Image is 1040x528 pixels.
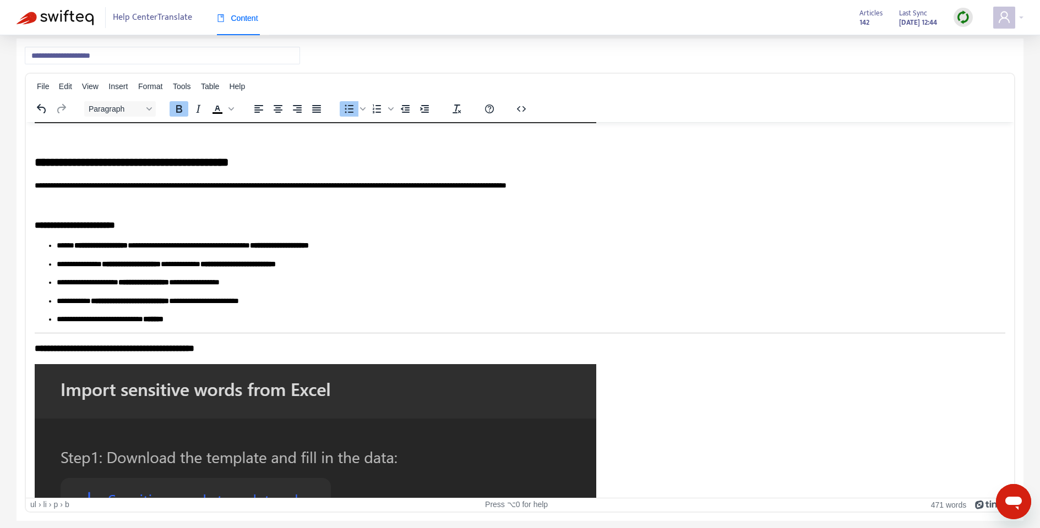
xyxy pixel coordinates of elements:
a: Powered by Tiny [975,500,1003,509]
span: Insert [108,82,128,91]
button: 471 words [931,500,967,509]
span: Tools [173,82,191,91]
button: Increase indent [415,101,434,117]
button: Justify [307,101,326,117]
div: › [49,500,52,509]
span: View [82,82,99,91]
div: Bullet list [340,101,367,117]
div: › [60,500,63,509]
button: Clear formatting [448,101,466,117]
span: Help Center Translate [113,7,192,28]
div: Text color Black [208,101,236,117]
button: Align right [288,101,307,117]
span: File [37,82,50,91]
button: Italic [189,101,208,117]
span: user [998,10,1011,24]
strong: [DATE] 12:44 [899,16,937,29]
div: ul [30,500,36,509]
img: sync.dc5367851b00ba804db3.png [956,10,970,24]
button: Decrease indent [396,101,415,117]
span: Format [138,82,162,91]
span: Content [217,14,258,23]
div: b [65,500,69,509]
button: Help [480,101,499,117]
button: Align left [249,101,268,117]
span: Last Sync [899,7,927,19]
button: Block Paragraph [84,101,156,117]
button: Align center [269,101,287,117]
div: p [53,500,58,509]
iframe: Button to launch messaging window [996,484,1031,519]
span: Paragraph [89,105,143,113]
span: book [217,14,225,22]
iframe: Rich Text Area [26,122,1014,498]
div: › [39,500,41,509]
button: Redo [52,101,70,117]
img: Swifteq [17,10,94,25]
span: Table [201,82,219,91]
div: Numbered list [368,101,395,117]
strong: 142 [859,16,869,29]
span: Articles [859,7,883,19]
span: Edit [59,82,72,91]
button: Undo [32,101,51,117]
button: Bold [170,101,188,117]
span: Help [229,82,245,91]
div: Press ⌥0 for help [355,500,679,509]
div: li [43,500,47,509]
